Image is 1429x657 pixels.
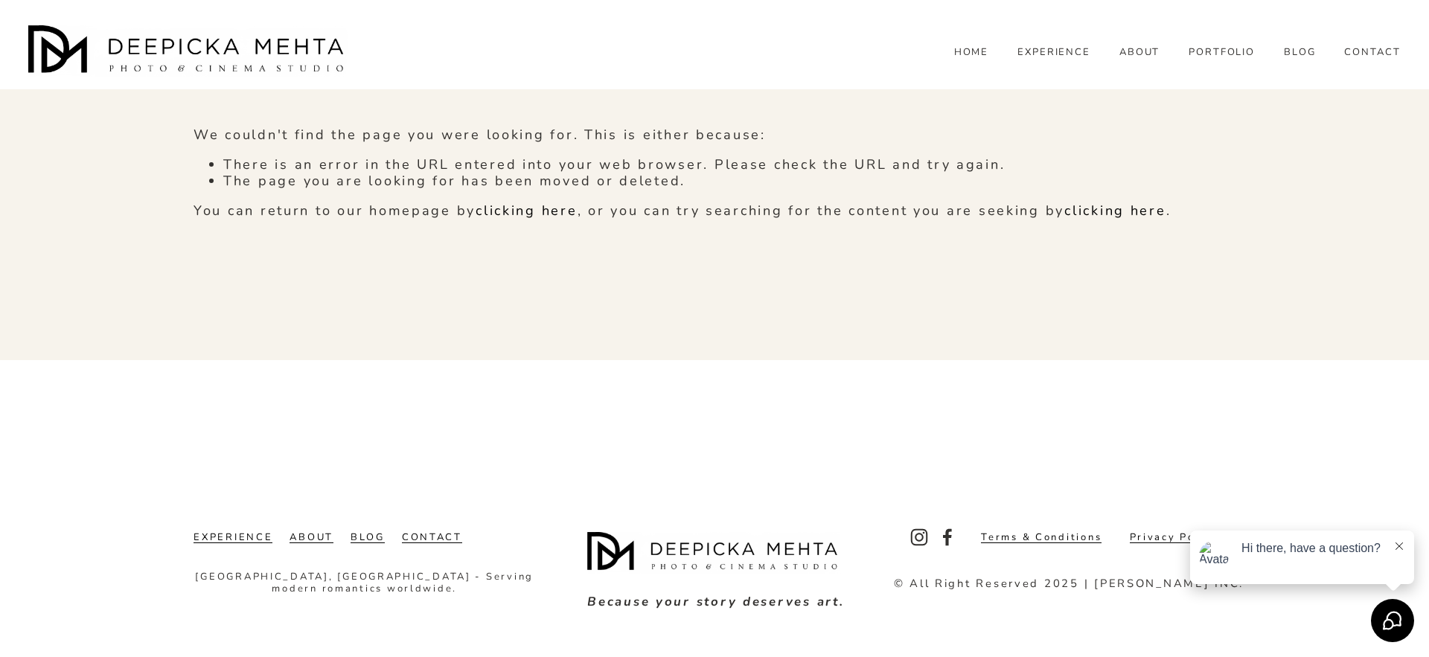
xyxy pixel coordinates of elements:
[1344,46,1401,60] a: CONTACT
[939,528,956,546] a: Facebook
[1189,46,1256,60] a: PORTFOLIO
[476,202,578,219] a: clicking here
[223,157,1235,173] li: There is an error in the URL entered into your web browser. Please check the URL and try again.
[351,532,385,544] a: BLOG
[194,532,272,544] a: EXPERIENCE
[223,173,1235,190] li: The page you are looking for has been moved or deleted.
[1017,46,1091,60] a: EXPERIENCE
[194,99,1235,144] p: We couldn't find the page you were looking for. This is either because:
[194,571,535,594] p: [GEOGRAPHIC_DATA], [GEOGRAPHIC_DATA] - Serving modern romantics worldwide.
[910,528,928,546] a: Instagram
[1064,202,1166,219] a: clicking here
[194,203,1235,219] p: You can return to our homepage by , or you can try searching for the content you are seeking by .
[402,532,462,544] a: CONTACT
[290,532,333,544] a: ABOUT
[954,46,989,60] a: HOME
[981,532,1102,544] a: Terms & Conditions
[28,25,348,77] img: Austin Wedding Photographer - Deepicka Mehta Photography &amp; Cinematography
[1130,532,1218,544] a: Privacy Policy
[1284,46,1316,60] a: folder dropdown
[1284,47,1316,59] span: BLOG
[587,593,844,610] em: Because your story deserves art.
[1119,46,1160,60] a: ABOUT
[894,578,1244,589] p: © All Right Reserved 2025 | [PERSON_NAME] INC.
